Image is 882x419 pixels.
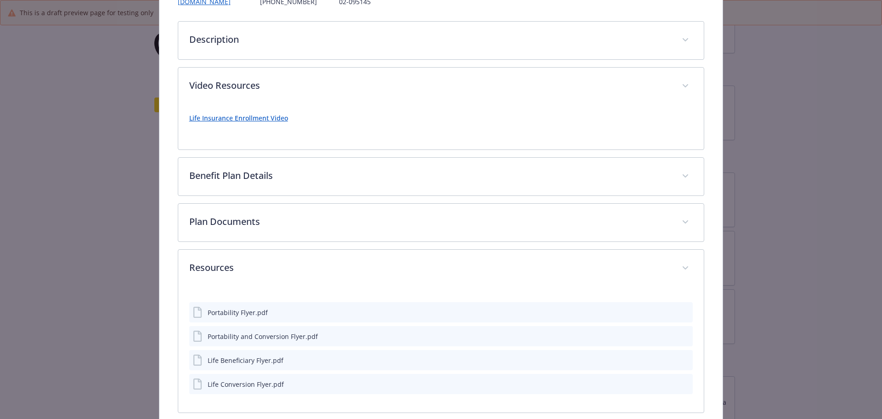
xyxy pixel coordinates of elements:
button: download file [666,308,673,317]
p: Description [189,33,671,46]
button: download file [666,356,673,365]
p: Resources [189,261,671,275]
button: download file [666,379,673,389]
div: Resources [178,287,704,413]
button: preview file [681,308,689,317]
div: Portability and Conversion Flyer.pdf [208,332,318,341]
div: Video Resources [178,105,704,149]
div: Resources [178,250,704,287]
button: preview file [681,379,689,389]
p: Plan Documents [189,215,671,229]
div: Description [178,22,704,59]
div: Life Conversion Flyer.pdf [208,379,284,389]
div: Portability Flyer.pdf [208,308,268,317]
div: Video Resources [178,68,704,105]
button: preview file [681,332,689,341]
div: Plan Documents [178,204,704,241]
div: Life Beneficiary Flyer.pdf [208,356,283,365]
div: Benefit Plan Details [178,158,704,195]
button: preview file [681,356,689,365]
p: Benefit Plan Details [189,169,671,183]
p: Video Resources [189,79,671,92]
button: download file [666,332,673,341]
a: Life Insurance Enrollment Video [189,114,288,122]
